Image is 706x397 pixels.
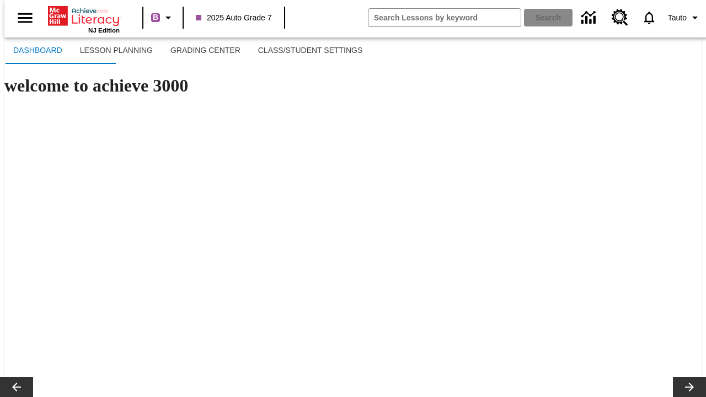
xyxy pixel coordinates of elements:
a: Home [48,5,120,27]
span: B [153,10,158,24]
span: 2025 Auto Grade 7 [196,12,272,24]
button: Class/Student Settings [249,37,372,64]
input: search field [368,9,521,26]
h1: welcome to achieve 3000 [4,76,702,96]
a: Resource Center, Will open in new tab [605,3,635,33]
span: Dashboard [13,46,62,56]
button: Lesson Planning [71,37,162,64]
div: SubNavbar [4,37,702,64]
button: Open side menu [9,2,41,34]
button: Boost Class color is purple. Change class color [147,8,179,28]
button: Profile/Settings [664,8,706,28]
span: Tauto [668,12,687,24]
button: Lesson carousel, Next [673,377,706,397]
div: Home [48,4,120,34]
span: Class/Student Settings [258,46,363,56]
a: Notifications [635,3,664,32]
a: Data Center [575,3,605,33]
span: NJ Edition [88,27,120,34]
button: Grading Center [162,37,249,64]
div: SubNavbar [4,37,371,64]
button: Dashboard [4,37,71,64]
span: Grading Center [170,46,240,56]
span: Lesson Planning [80,46,153,56]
